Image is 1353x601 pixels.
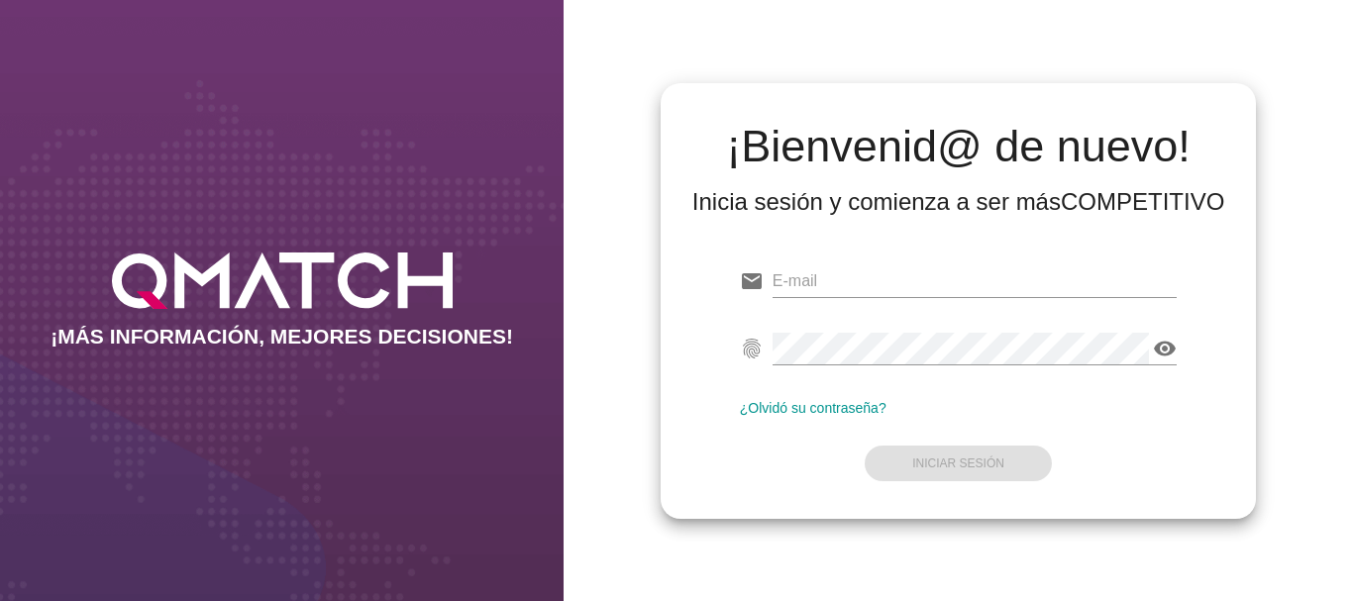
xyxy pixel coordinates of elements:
h2: ¡Bienvenid@ de nuevo! [692,123,1225,170]
i: fingerprint [740,337,764,360]
input: E-mail [773,265,1178,297]
i: email [740,269,764,293]
a: ¿Olvidó su contraseña? [740,400,886,416]
strong: COMPETITIVO [1061,188,1224,215]
h2: ¡MÁS INFORMACIÓN, MEJORES DECISIONES! [51,325,513,349]
i: visibility [1153,337,1177,360]
div: Inicia sesión y comienza a ser más [692,186,1225,218]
